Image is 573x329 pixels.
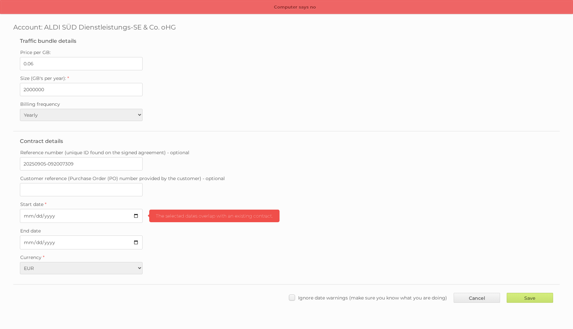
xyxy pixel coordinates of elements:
span: Price per GB: [20,49,51,55]
span: End date [20,228,41,234]
span: Size (GB's per year): [20,75,66,81]
input: Save [507,293,553,303]
span: Billing frequency [20,101,60,107]
p: Computer says no [0,0,573,14]
span: The selected dates overlap with an existing contract. [149,210,280,222]
span: Currency [20,254,41,260]
a: Cancel [454,293,500,303]
span: Reference number (unique ID found on the signed agreement) - optional [20,150,189,156]
span: Ignore date warnings (make sure you know what you are doing) [298,295,447,301]
span: Start date [20,201,43,207]
legend: Traffic bundle details [20,38,76,44]
legend: Contract details [20,138,63,144]
h1: Account: ALDI SÜD Dienstleistungs-SE & Co. oHG [13,23,560,31]
span: Customer reference (Purchase Order (PO) number provided by the customer) - optional [20,175,225,181]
